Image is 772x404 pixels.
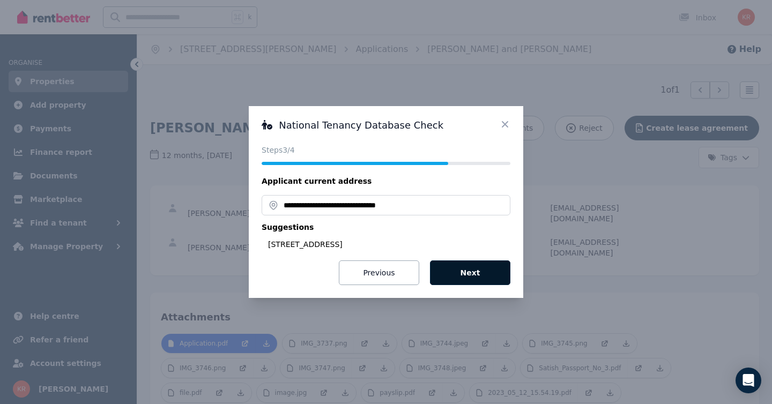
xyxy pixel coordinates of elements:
div: Open Intercom Messenger [736,368,761,393]
button: Next [430,260,510,285]
h3: National Tenancy Database Check [262,119,510,132]
div: [STREET_ADDRESS] [268,239,510,250]
button: Previous [339,260,419,285]
legend: Applicant current address [262,176,510,186]
p: Steps 3 /4 [262,145,510,155]
p: Suggestions [262,222,510,233]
